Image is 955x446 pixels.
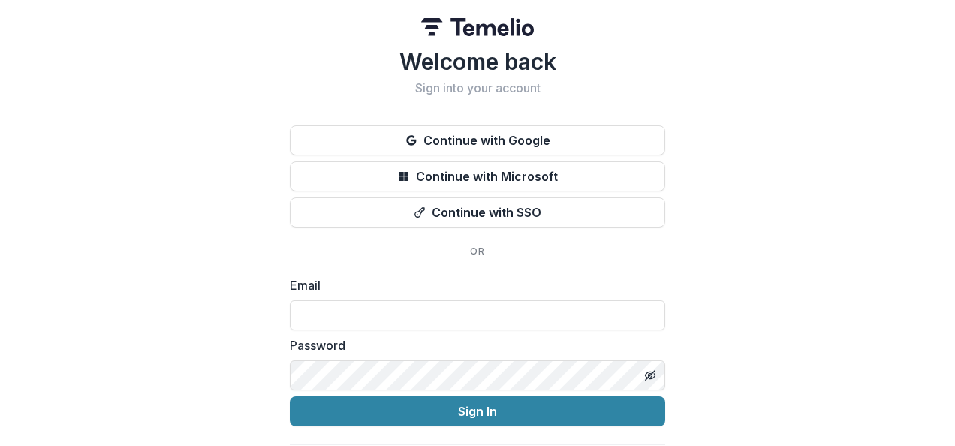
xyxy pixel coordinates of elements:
button: Sign In [290,396,665,426]
button: Continue with SSO [290,197,665,228]
button: Continue with Google [290,125,665,155]
h1: Welcome back [290,48,665,75]
label: Password [290,336,656,354]
img: Temelio [421,18,534,36]
label: Email [290,276,656,294]
button: Continue with Microsoft [290,161,665,191]
h2: Sign into your account [290,81,665,95]
button: Toggle password visibility [638,363,662,387]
